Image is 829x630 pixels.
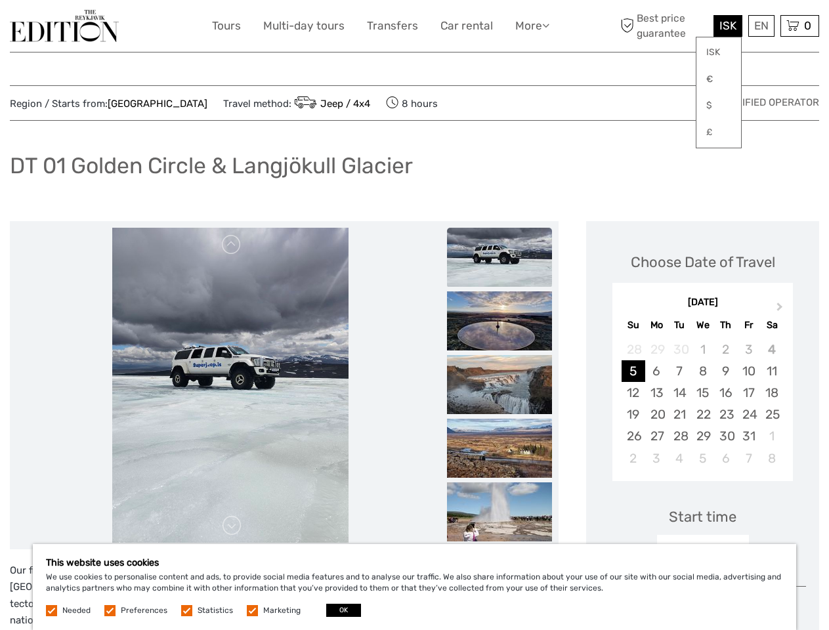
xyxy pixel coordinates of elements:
[622,448,645,469] div: Choose Sunday, November 2nd, 2025
[714,404,737,425] div: Choose Thursday, October 23rd, 2025
[447,228,552,287] img: bb41cb46d770494a8bc3e7fc6fd97759_slider_thumbnail.jpeg
[802,19,813,32] span: 0
[622,382,645,404] div: Choose Sunday, October 12th, 2025
[714,316,737,334] div: Th
[760,404,783,425] div: Choose Saturday, October 25th, 2025
[223,94,370,112] span: Travel method:
[622,360,645,382] div: Choose Sunday, October 5th, 2025
[760,382,783,404] div: Choose Saturday, October 18th, 2025
[631,252,775,272] div: Choose Date of Travel
[645,404,668,425] div: Choose Monday, October 20th, 2025
[367,16,418,35] a: Transfers
[737,425,760,447] div: Choose Friday, October 31st, 2025
[691,382,714,404] div: Choose Wednesday, October 15th, 2025
[10,152,413,179] h1: DT 01 Golden Circle & Langjökull Glacier
[515,16,549,35] a: More
[657,535,749,565] div: 08:30
[151,20,167,36] button: Open LiveChat chat widget
[714,382,737,404] div: Choose Thursday, October 16th, 2025
[737,339,760,360] div: Not available Friday, October 3rd, 2025
[212,16,241,35] a: Tours
[691,339,714,360] div: Not available Wednesday, October 1st, 2025
[723,96,819,110] span: Verified Operator
[668,360,691,382] div: Choose Tuesday, October 7th, 2025
[737,448,760,469] div: Choose Friday, November 7th, 2025
[10,10,119,42] img: The Reykjavík Edition
[737,316,760,334] div: Fr
[714,360,737,382] div: Choose Thursday, October 9th, 2025
[737,360,760,382] div: Choose Friday, October 10th, 2025
[112,228,349,543] img: bb41cb46d770494a8bc3e7fc6fd97759_main_slider.jpeg
[696,121,741,144] a: £
[33,544,796,630] div: We use cookies to personalise content and ads, to provide social media features and to analyse ou...
[612,296,793,310] div: [DATE]
[719,19,736,32] span: ISK
[616,339,788,469] div: month 2025-10
[645,425,668,447] div: Choose Monday, October 27th, 2025
[108,98,207,110] a: [GEOGRAPHIC_DATA]
[447,355,552,414] img: 1ff193ecafdd467684ddbbf5f03fb0d8_slider_thumbnail.jpeg
[714,339,737,360] div: Not available Thursday, October 2nd, 2025
[198,605,233,616] label: Statistics
[691,425,714,447] div: Choose Wednesday, October 29th, 2025
[447,482,552,541] img: 241ffeeba2ba4ca895f34122236e9c41_slider_thumbnail.jpeg
[10,97,207,111] span: Region / Starts from:
[386,94,438,112] span: 8 hours
[668,316,691,334] div: Tu
[263,605,301,616] label: Marketing
[263,16,345,35] a: Multi-day tours
[447,291,552,350] img: babb8a80708c4c68a3cd1c769d8f1f69_slider_thumbnail.jpeg
[291,98,370,110] a: Jeep / 4x4
[760,316,783,334] div: Sa
[748,15,775,37] div: EN
[622,404,645,425] div: Choose Sunday, October 19th, 2025
[668,448,691,469] div: Choose Tuesday, November 4th, 2025
[691,360,714,382] div: Choose Wednesday, October 8th, 2025
[447,419,552,478] img: a0c165bb61834b068a8141fe07b0dff5_slider_thumbnail.jpeg
[691,404,714,425] div: Choose Wednesday, October 22nd, 2025
[645,360,668,382] div: Choose Monday, October 6th, 2025
[62,605,91,616] label: Needed
[645,339,668,360] div: Not available Monday, September 29th, 2025
[668,339,691,360] div: Not available Tuesday, September 30th, 2025
[622,339,645,360] div: Not available Sunday, September 28th, 2025
[737,382,760,404] div: Choose Friday, October 17th, 2025
[771,299,792,320] button: Next Month
[326,604,361,617] button: OK
[737,404,760,425] div: Choose Friday, October 24th, 2025
[668,425,691,447] div: Choose Tuesday, October 28th, 2025
[668,382,691,404] div: Choose Tuesday, October 14th, 2025
[760,425,783,447] div: Choose Saturday, November 1st, 2025
[691,316,714,334] div: We
[714,425,737,447] div: Choose Thursday, October 30th, 2025
[622,425,645,447] div: Choose Sunday, October 26th, 2025
[669,507,736,527] div: Start time
[440,16,493,35] a: Car rental
[696,41,741,64] a: ISK
[18,23,148,33] p: We're away right now. Please check back later!
[46,557,783,568] h5: This website uses cookies
[617,11,710,40] span: Best price guarantee
[696,68,741,91] a: €
[121,605,167,616] label: Preferences
[760,448,783,469] div: Choose Saturday, November 8th, 2025
[714,448,737,469] div: Choose Thursday, November 6th, 2025
[645,382,668,404] div: Choose Monday, October 13th, 2025
[760,339,783,360] div: Not available Saturday, October 4th, 2025
[696,94,741,117] a: $
[668,404,691,425] div: Choose Tuesday, October 21st, 2025
[760,360,783,382] div: Choose Saturday, October 11th, 2025
[691,448,714,469] div: Choose Wednesday, November 5th, 2025
[645,316,668,334] div: Mo
[645,448,668,469] div: Choose Monday, November 3rd, 2025
[622,316,645,334] div: Su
